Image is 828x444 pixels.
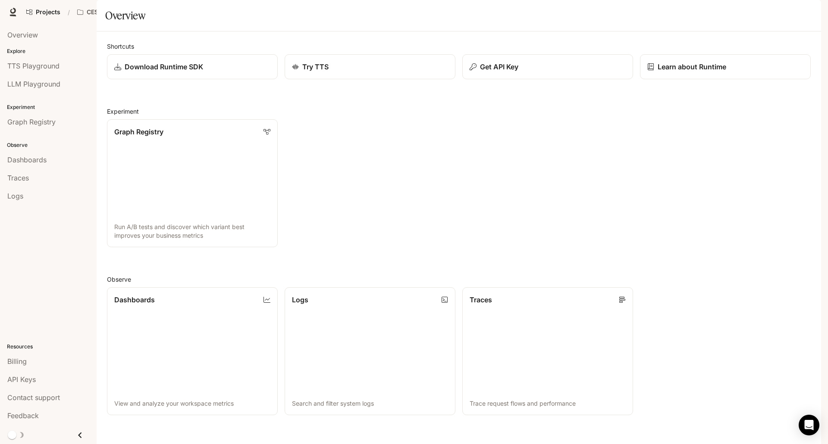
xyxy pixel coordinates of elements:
div: / [64,8,73,17]
a: TracesTrace request flows and performance [462,287,633,415]
h2: Experiment [107,107,811,116]
h2: Observe [107,275,811,284]
p: Learn about Runtime [658,62,726,72]
button: Get API Key [462,54,633,79]
span: Projects [36,9,60,16]
a: Graph RegistryRun A/B tests and discover which variant best improves your business metrics [107,119,278,247]
p: Trace request flows and performance [470,399,626,408]
p: Download Runtime SDK [125,62,203,72]
button: All workspaces [73,3,142,21]
a: Learn about Runtime [640,54,811,79]
p: Traces [470,295,492,305]
a: Try TTS [285,54,455,79]
p: Try TTS [302,62,329,72]
h2: Shortcuts [107,42,811,51]
p: Get API Key [480,62,518,72]
p: Dashboards [114,295,155,305]
p: CES AI Demos [87,9,129,16]
a: Download Runtime SDK [107,54,278,79]
p: Logs [292,295,308,305]
div: Open Intercom Messenger [799,415,819,435]
p: Run A/B tests and discover which variant best improves your business metrics [114,223,270,240]
p: Search and filter system logs [292,399,448,408]
a: DashboardsView and analyze your workspace metrics [107,287,278,415]
a: Go to projects [22,3,64,21]
p: Graph Registry [114,127,163,137]
p: View and analyze your workspace metrics [114,399,270,408]
h1: Overview [105,7,145,24]
a: LogsSearch and filter system logs [285,287,455,415]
